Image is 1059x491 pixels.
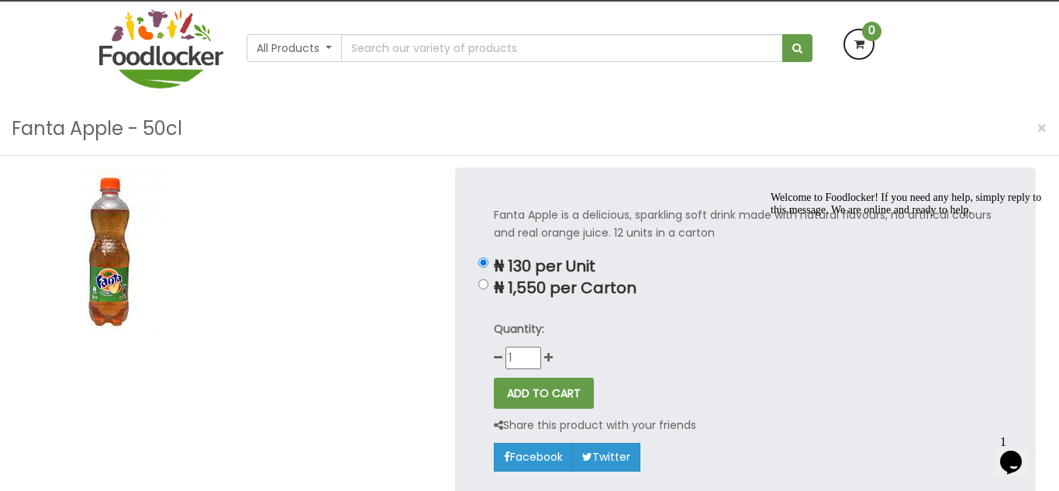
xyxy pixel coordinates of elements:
[1037,117,1047,140] span: ×
[99,9,223,88] img: FoodLocker
[6,6,285,31] div: Welcome to Foodlocker! If you need any help, simply reply to this message. We are online and read...
[12,114,182,143] h3: Fanta Apple - 50cl
[862,22,881,41] span: 0
[494,206,997,242] p: Fanta Apple is a delicious, sparkling soft drink made with natural flavours, no artifical colours...
[1029,112,1055,144] button: Close
[764,185,1043,421] iframe: chat widget
[341,34,783,62] input: Search our variety of products
[478,258,488,268] input: ₦ 130 per Unit
[994,429,1043,475] iframe: chat widget
[247,34,342,62] button: All Products
[23,168,198,342] img: Fanta Apple - 50cl
[6,6,277,30] span: Welcome to Foodlocker! If you need any help, simply reply to this message. We are online and read...
[494,378,594,409] button: ADD TO CART
[478,279,488,289] input: ₦ 1,550 per Carton
[494,321,544,337] strong: Quantity:
[572,443,640,471] a: Twitter
[494,279,997,297] p: ₦ 1,550 per Carton
[494,417,696,434] p: Share this product with your friends
[494,258,997,275] p: ₦ 130 per Unit
[494,443,573,471] a: Facebook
